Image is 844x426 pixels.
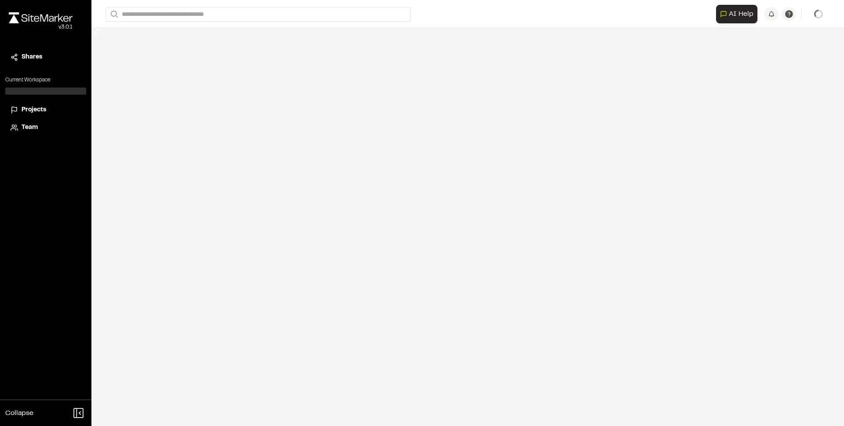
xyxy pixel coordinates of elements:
[716,5,757,23] button: Open AI Assistant
[105,7,121,22] button: Search
[5,76,86,84] p: Current Workspace
[22,105,46,115] span: Projects
[729,9,753,19] span: AI Help
[5,408,33,419] span: Collapse
[11,123,81,132] a: Team
[716,5,761,23] div: Open AI Assistant
[11,52,81,62] a: Shares
[22,123,38,132] span: Team
[9,12,73,23] img: rebrand.png
[22,52,42,62] span: Shares
[9,23,73,31] div: Oh geez...please don't...
[11,105,81,115] a: Projects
